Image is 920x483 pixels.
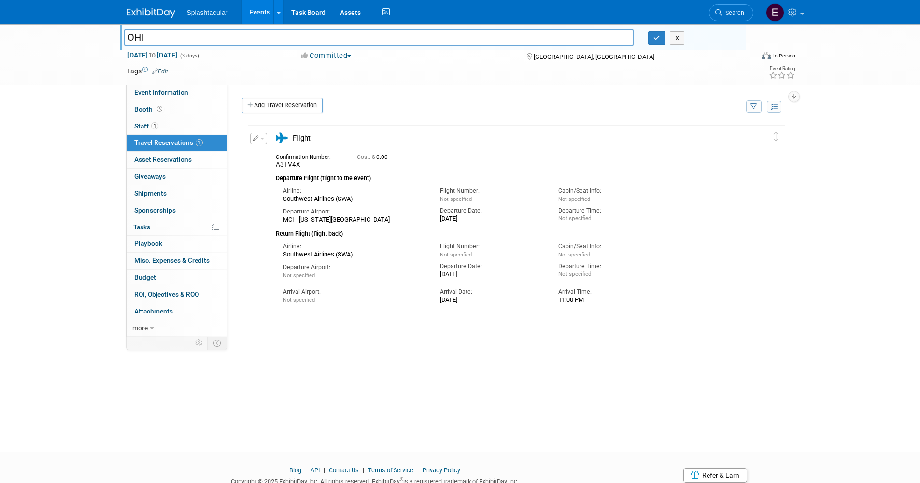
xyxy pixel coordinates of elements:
span: 1 [196,139,203,146]
div: Event Rating [769,66,795,71]
span: 1 [151,122,158,129]
i: Filter by Traveler [750,104,757,110]
i: Click and drag to move item [774,132,778,141]
div: [DATE] [440,296,543,304]
a: more [127,320,227,337]
span: Attachments [134,307,173,315]
span: Asset Reservations [134,156,192,163]
span: A3TV4X [276,160,300,168]
span: to [148,51,157,59]
div: Departure Airport: [283,208,426,216]
div: MCI - [US_STATE][GEOGRAPHIC_DATA] [283,216,426,224]
a: Travel Reservations1 [127,135,227,151]
span: Cost: $ [357,154,376,160]
a: Misc. Expenses & Credits [127,253,227,269]
div: Departure Date: [440,207,543,215]
span: Search [722,9,744,16]
div: Event Format [696,50,796,65]
td: Tags [127,66,168,76]
span: Splashtacular [187,9,228,16]
img: ExhibitDay [127,8,175,18]
a: Shipments [127,185,227,202]
div: Cabin/Seat Info: [558,187,662,195]
span: Not specified [558,196,590,202]
a: API [311,467,320,474]
div: Airline: [283,187,426,195]
img: Enrico Rossi [766,3,784,22]
a: Staff1 [127,118,227,135]
div: Departure Date: [440,262,543,270]
span: Playbook [134,240,162,247]
a: Tasks [127,219,227,236]
a: Edit [152,68,168,75]
span: ROI, Objectives & ROO [134,290,199,298]
span: Event Information [134,88,188,96]
span: | [360,467,367,474]
div: Flight Number: [440,187,543,195]
div: Cabin/Seat Info: [558,242,662,251]
span: Misc. Expenses & Credits [134,256,210,264]
div: Return Flight (flight back) [276,224,741,239]
div: [DATE] [440,215,543,223]
span: Not specified [440,196,472,202]
span: Tasks [133,223,150,231]
div: Airline: [283,242,426,251]
a: Event Information [127,85,227,101]
div: Arrival Date: [440,288,543,296]
span: Giveaways [134,172,166,180]
span: Not specified [283,272,315,279]
a: Privacy Policy [423,467,460,474]
span: [DATE] [DATE] [127,51,178,59]
div: [DATE] [440,270,543,278]
span: (3 days) [179,53,199,59]
button: X [670,31,685,45]
i: Flight [276,133,288,143]
span: 0.00 [357,154,392,160]
a: Contact Us [329,467,359,474]
div: Southwest Airlines (SWA) [283,251,426,258]
sup: ® [400,477,403,482]
a: ROI, Objectives & ROO [127,286,227,303]
a: Playbook [127,236,227,252]
div: Southwest Airlines (SWA) [283,195,426,203]
span: | [415,467,421,474]
span: Travel Reservations [134,139,203,146]
span: Sponsorships [134,206,176,214]
div: Arrival Airport: [283,288,426,296]
div: Arrival Time: [558,288,662,296]
span: Not specified [440,252,472,258]
div: Departure Airport: [283,263,426,271]
a: Asset Reservations [127,152,227,168]
span: Shipments [134,189,167,197]
img: Format-Inperson.png [762,52,771,59]
a: Blog [289,467,301,474]
div: Flight Number: [440,242,543,251]
a: Add Travel Reservation [242,98,323,113]
a: Search [709,4,753,21]
span: Booth [134,105,164,113]
a: Terms of Service [368,467,413,474]
span: [GEOGRAPHIC_DATA], [GEOGRAPHIC_DATA] [534,53,654,60]
a: Budget [127,270,227,286]
div: Confirmation Number: [276,151,342,160]
a: Sponsorships [127,202,227,219]
button: Committed [297,51,355,61]
span: more [132,324,148,332]
span: Booth not reserved yet [155,105,164,113]
a: Booth [127,101,227,118]
div: Departure Flight (flight to the event) [276,169,741,183]
span: Staff [134,122,158,130]
span: Budget [134,273,156,281]
span: Not specified [283,297,315,303]
div: In-Person [773,52,795,59]
span: | [321,467,327,474]
a: Attachments [127,303,227,320]
a: Refer & Earn [683,468,747,483]
a: Giveaways [127,169,227,185]
span: Not specified [558,252,590,258]
div: Departure Time: [558,207,662,215]
div: Not specified [558,215,662,222]
td: Toggle Event Tabs [207,337,227,349]
div: Not specified [558,270,662,277]
td: Personalize Event Tab Strip [191,337,208,349]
